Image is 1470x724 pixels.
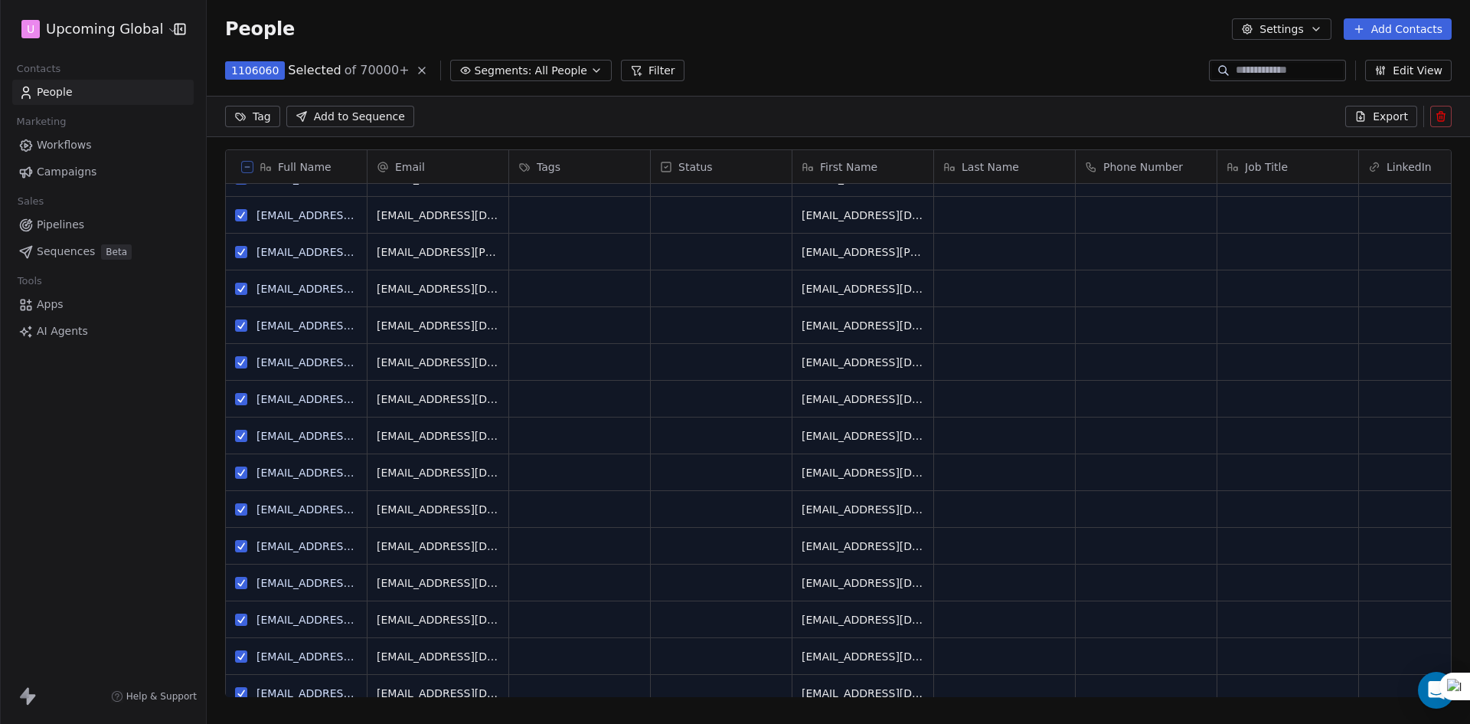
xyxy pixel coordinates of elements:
[377,318,499,333] span: [EMAIL_ADDRESS][DOMAIN_NAME]
[820,159,877,175] span: First Name
[11,270,48,293] span: Tools
[27,21,34,37] span: U
[802,355,924,370] span: [EMAIL_ADDRESS][DOMAIN_NAME]
[37,137,92,153] span: Workflows
[537,159,560,175] span: Tags
[256,356,444,369] a: [EMAIL_ADDRESS][DOMAIN_NAME]
[256,687,444,699] a: [EMAIL_ADDRESS][DOMAIN_NAME]
[256,503,444,516] a: [EMAIL_ADDRESS][DOMAIN_NAME]
[37,217,84,233] span: Pipelines
[802,318,924,333] span: [EMAIL_ADDRESS][DOMAIN_NAME]
[475,63,532,79] span: Segments:
[377,244,499,260] span: [EMAIL_ADDRESS][PERSON_NAME][DOMAIN_NAME]
[46,19,163,39] span: Upcoming Global
[256,650,444,663] a: [EMAIL_ADDRESS][DOMAIN_NAME]
[377,208,499,223] span: [EMAIL_ADDRESS][DOMAIN_NAME]
[377,612,499,627] span: [EMAIL_ADDRESS][DOMAIN_NAME]
[802,686,924,701] span: [EMAIL_ADDRESS][DOMAIN_NAME]
[377,686,499,701] span: [EMAIL_ADDRESS][DOMAIN_NAME]
[377,539,499,554] span: [EMAIL_ADDRESS][DOMAIN_NAME]
[1373,109,1408,124] span: Export
[288,61,341,80] span: Selected
[256,283,444,295] a: [EMAIL_ADDRESS][DOMAIN_NAME]
[225,18,295,41] span: People
[802,502,924,517] span: [EMAIL_ADDRESS][DOMAIN_NAME]
[377,649,499,664] span: [EMAIL_ADDRESS][DOMAIN_NAME]
[278,159,332,175] span: Full Name
[256,540,444,552] a: [EMAIL_ADDRESS][DOMAIN_NAME]
[1418,672,1455,709] div: Open Intercom Messenger
[1345,106,1417,127] button: Export
[509,150,650,183] div: Tags
[286,106,414,127] button: Add to Sequence
[377,428,499,444] span: [EMAIL_ADDRESS][DOMAIN_NAME]
[12,212,194,238] a: Pipelines
[226,150,367,183] div: Full Name
[1232,18,1331,40] button: Settings
[37,296,64,313] span: Apps
[10,110,73,133] span: Marketing
[802,612,924,627] span: [EMAIL_ADDRESS][DOMAIN_NAME]
[256,246,533,258] a: [EMAIL_ADDRESS][PERSON_NAME][DOMAIN_NAME]
[12,80,194,105] a: People
[802,539,924,554] span: [EMAIL_ADDRESS][DOMAIN_NAME]
[10,57,67,80] span: Contacts
[314,109,405,124] span: Add to Sequence
[377,502,499,517] span: [EMAIL_ADDRESS][DOMAIN_NAME]
[12,133,194,158] a: Workflows
[256,209,444,221] a: [EMAIL_ADDRESS][DOMAIN_NAME]
[802,281,924,296] span: [EMAIL_ADDRESS][DOMAIN_NAME]
[802,465,924,480] span: [EMAIL_ADDRESS][DOMAIN_NAME]
[1344,18,1452,40] button: Add Contacts
[377,575,499,591] span: [EMAIL_ADDRESS][DOMAIN_NAME]
[12,159,194,185] a: Campaigns
[12,292,194,317] a: Apps
[256,393,444,405] a: [EMAIL_ADDRESS][DOMAIN_NAME]
[367,150,508,183] div: Email
[12,239,194,264] a: SequencesBeta
[377,465,499,480] span: [EMAIL_ADDRESS][DOMAIN_NAME]
[962,159,1019,175] span: Last Name
[377,391,499,407] span: [EMAIL_ADDRESS][DOMAIN_NAME]
[37,84,73,100] span: People
[621,60,684,81] button: Filter
[535,63,587,79] span: All People
[1103,159,1183,175] span: Phone Number
[345,61,410,80] span: of 70000+
[225,106,280,127] button: Tag
[1387,159,1432,175] span: LinkedIn
[678,159,713,175] span: Status
[377,281,499,296] span: [EMAIL_ADDRESS][DOMAIN_NAME]
[256,467,444,479] a: [EMAIL_ADDRESS][DOMAIN_NAME]
[37,323,88,339] span: AI Agents
[111,690,197,703] a: Help & Support
[802,208,924,223] span: [EMAIL_ADDRESS][DOMAIN_NAME]
[802,428,924,444] span: [EMAIL_ADDRESS][DOMAIN_NAME]
[377,355,499,370] span: [EMAIL_ADDRESS][DOMAIN_NAME]
[1245,159,1288,175] span: Job Title
[256,577,444,589] a: [EMAIL_ADDRESS][DOMAIN_NAME]
[1217,150,1358,183] div: Job Title
[802,649,924,664] span: [EMAIL_ADDRESS][DOMAIN_NAME]
[395,159,425,175] span: Email
[651,150,792,183] div: Status
[37,164,96,180] span: Campaigns
[256,319,444,332] a: [EMAIL_ADDRESS][DOMAIN_NAME]
[37,244,95,260] span: Sequences
[18,16,163,42] button: UUpcoming Global
[11,190,51,213] span: Sales
[256,614,444,626] a: [EMAIL_ADDRESS][DOMAIN_NAME]
[792,150,933,183] div: First Name
[12,319,194,344] a: AI Agents
[1076,150,1217,183] div: Phone Number
[256,430,444,442] a: [EMAIL_ADDRESS][DOMAIN_NAME]
[253,109,271,124] span: Tag
[802,575,924,591] span: [EMAIL_ADDRESS][DOMAIN_NAME]
[231,63,279,78] span: 1106060
[226,184,367,697] div: grid
[126,690,197,703] span: Help & Support
[101,244,132,260] span: Beta
[1365,60,1452,81] button: Edit View
[802,244,924,260] span: [EMAIL_ADDRESS][PERSON_NAME][DOMAIN_NAME]
[225,61,285,80] button: 1106060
